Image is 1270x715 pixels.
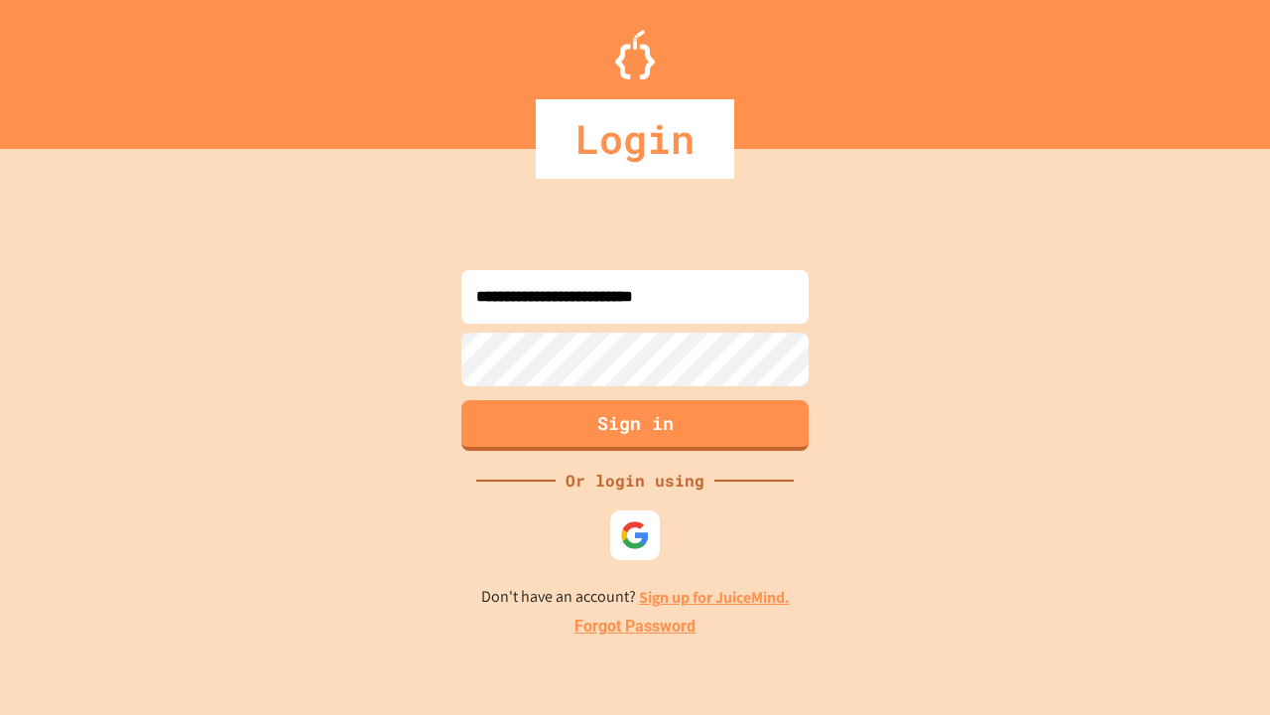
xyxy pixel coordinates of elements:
img: google-icon.svg [620,520,650,550]
img: Logo.svg [615,30,655,79]
button: Sign in [461,400,809,451]
div: Or login using [556,469,714,493]
p: Don't have an account? [481,585,790,610]
div: Login [536,99,734,179]
a: Forgot Password [574,615,696,639]
a: Sign up for JuiceMind. [639,587,790,608]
